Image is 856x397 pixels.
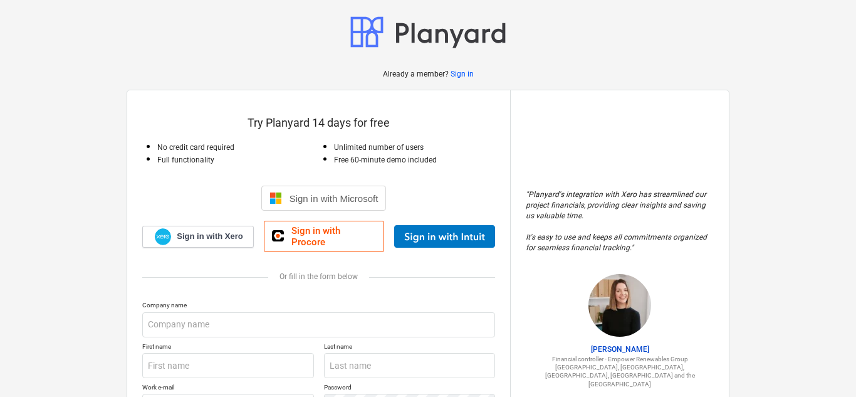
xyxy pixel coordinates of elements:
[334,155,496,166] p: Free 60-minute demo included
[142,312,495,337] input: Company name
[290,193,378,204] span: Sign in with Microsoft
[155,228,171,245] img: Xero logo
[324,353,496,378] input: Last name
[526,355,714,363] p: Financial controller - Empower Renewables Group
[588,274,651,337] img: Sharon Brown
[177,231,243,242] span: Sign in with Xero
[324,383,496,394] p: Password
[451,69,474,80] a: Sign in
[291,225,376,248] span: Sign in with Procore
[526,344,714,355] p: [PERSON_NAME]
[157,142,319,153] p: No credit card required
[526,189,714,254] p: " Planyard's integration with Xero has streamlined our project financials, providing clear insigh...
[526,363,714,388] p: [GEOGRAPHIC_DATA], [GEOGRAPHIC_DATA], [GEOGRAPHIC_DATA], [GEOGRAPHIC_DATA] and the [GEOGRAPHIC_DATA]
[334,142,496,153] p: Unlimited number of users
[157,155,319,166] p: Full functionality
[142,226,254,248] a: Sign in with Xero
[142,115,495,130] p: Try Planyard 14 days for free
[269,192,282,204] img: Microsoft logo
[264,221,384,252] a: Sign in with Procore
[383,69,451,80] p: Already a member?
[324,342,496,353] p: Last name
[142,353,314,378] input: First name
[142,272,495,281] div: Or fill in the form below
[142,342,314,353] p: First name
[142,301,495,312] p: Company name
[142,383,314,394] p: Work e-mail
